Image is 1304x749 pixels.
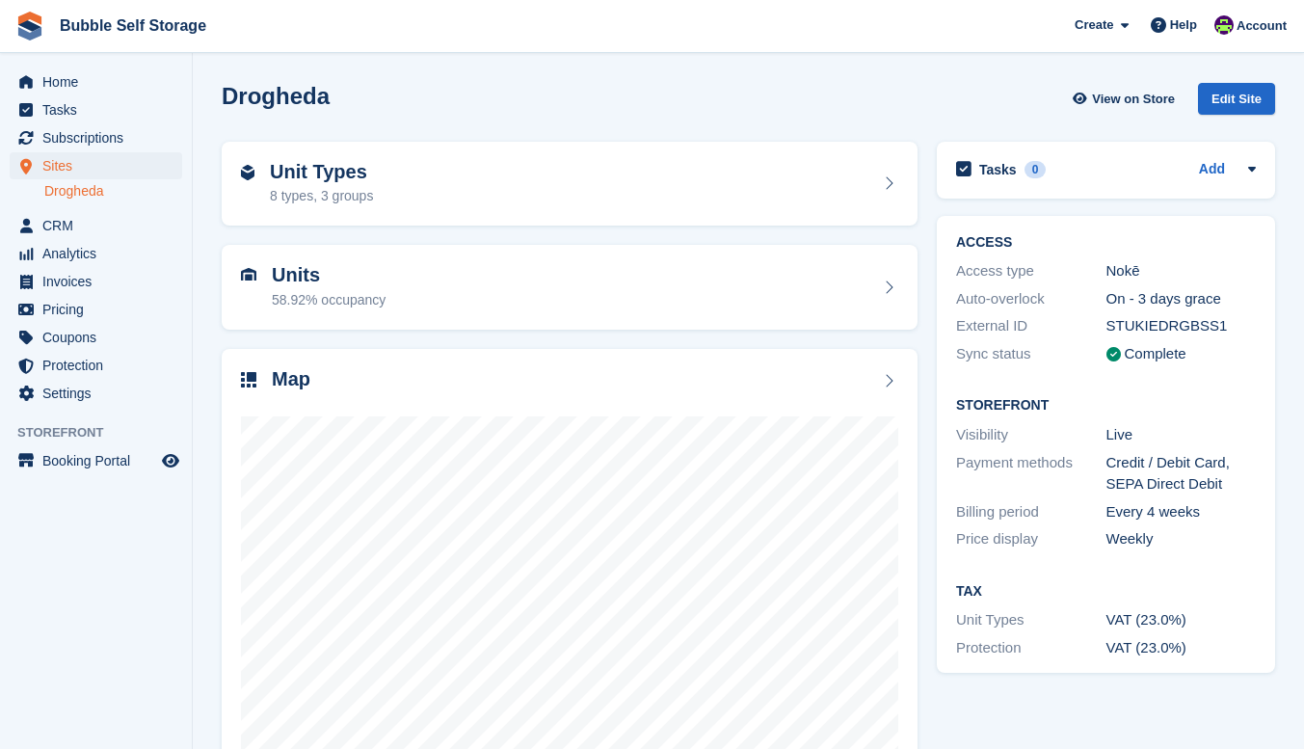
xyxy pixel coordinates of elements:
[1106,528,1257,550] div: Weekly
[270,186,373,206] div: 8 types, 3 groups
[1199,159,1225,181] a: Add
[272,264,386,286] h2: Units
[10,124,182,151] a: menu
[956,528,1106,550] div: Price display
[1106,315,1257,337] div: STUKIEDRGBSS1
[956,235,1256,251] h2: ACCESS
[956,343,1106,365] div: Sync status
[979,161,1017,178] h2: Tasks
[42,296,158,323] span: Pricing
[1106,501,1257,523] div: Every 4 weeks
[42,240,158,267] span: Analytics
[10,212,182,239] a: menu
[272,290,386,310] div: 58.92% occupancy
[42,212,158,239] span: CRM
[1106,609,1257,631] div: VAT (23.0%)
[42,96,158,123] span: Tasks
[52,10,214,41] a: Bubble Self Storage
[44,182,182,201] a: Drogheda
[42,68,158,95] span: Home
[956,424,1106,446] div: Visibility
[1237,16,1287,36] span: Account
[10,268,182,295] a: menu
[1075,15,1113,35] span: Create
[956,452,1106,495] div: Payment methods
[1092,90,1175,109] span: View on Store
[1198,83,1275,122] a: Edit Site
[241,372,256,388] img: map-icn-33ee37083ee616e46c38cad1a60f524a97daa1e2b2c8c0bc3eb3415660979fc1.svg
[1106,452,1257,495] div: Credit / Debit Card, SEPA Direct Debit
[1025,161,1047,178] div: 0
[1106,424,1257,446] div: Live
[222,245,918,330] a: Units 58.92% occupancy
[1170,15,1197,35] span: Help
[956,501,1106,523] div: Billing period
[270,161,373,183] h2: Unit Types
[42,324,158,351] span: Coupons
[42,124,158,151] span: Subscriptions
[10,447,182,474] a: menu
[10,324,182,351] a: menu
[42,380,158,407] span: Settings
[956,637,1106,659] div: Protection
[10,96,182,123] a: menu
[10,152,182,179] a: menu
[1106,260,1257,282] div: Nokē
[956,260,1106,282] div: Access type
[10,352,182,379] a: menu
[15,12,44,40] img: stora-icon-8386f47178a22dfd0bd8f6a31ec36ba5ce8667c1dd55bd0f319d3a0aa187defe.svg
[1106,288,1257,310] div: On - 3 days grace
[222,83,330,109] h2: Drogheda
[1070,83,1183,115] a: View on Store
[956,398,1256,414] h2: Storefront
[17,423,192,442] span: Storefront
[241,268,256,281] img: unit-icn-7be61d7bf1b0ce9d3e12c5938cc71ed9869f7b940bace4675aadf7bd6d80202e.svg
[42,447,158,474] span: Booking Portal
[10,240,182,267] a: menu
[42,352,158,379] span: Protection
[159,449,182,472] a: Preview store
[42,268,158,295] span: Invoices
[222,142,918,227] a: Unit Types 8 types, 3 groups
[1125,343,1186,365] div: Complete
[956,584,1256,600] h2: Tax
[272,368,310,390] h2: Map
[10,296,182,323] a: menu
[956,609,1106,631] div: Unit Types
[956,288,1106,310] div: Auto-overlock
[241,165,254,180] img: unit-type-icn-2b2737a686de81e16bb02015468b77c625bbabd49415b5ef34ead5e3b44a266d.svg
[1198,83,1275,115] div: Edit Site
[10,380,182,407] a: menu
[1106,637,1257,659] div: VAT (23.0%)
[42,152,158,179] span: Sites
[10,68,182,95] a: menu
[956,315,1106,337] div: External ID
[1214,15,1234,35] img: Tom Gilmore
